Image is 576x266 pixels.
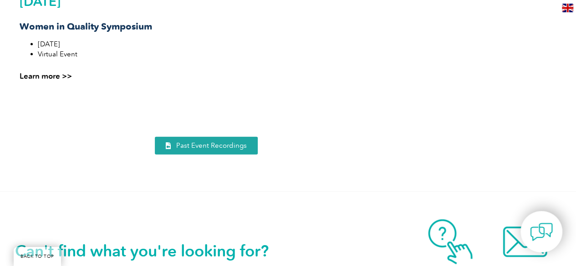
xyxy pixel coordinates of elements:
[15,244,288,258] h2: Can't find what you're looking for?
[562,4,573,12] img: en
[14,247,61,266] a: BACK TO TOP
[20,21,152,32] strong: Women in Quality Symposium
[530,221,553,243] img: contact-chat.png
[38,39,392,49] li: [DATE]
[20,71,72,80] a: Learn more >>
[489,219,561,265] img: contact-email.webp
[155,137,258,155] a: Past Event Recordings
[176,142,247,149] span: Past Event Recordings
[414,219,487,265] img: contact-faq.webp
[38,49,392,59] li: Virtual Event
